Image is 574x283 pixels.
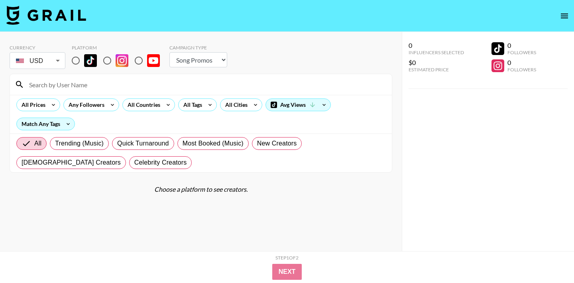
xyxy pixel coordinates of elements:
[22,158,121,167] span: [DEMOGRAPHIC_DATA] Creators
[409,49,464,55] div: Influencers Selected
[169,45,227,51] div: Campaign Type
[409,59,464,67] div: $0
[55,139,104,148] span: Trending (Music)
[10,185,392,193] div: Choose a platform to see creators.
[266,99,330,111] div: Avg Views
[6,6,86,25] img: Grail Talent
[179,99,204,111] div: All Tags
[17,118,75,130] div: Match Any Tags
[409,41,464,49] div: 0
[72,45,166,51] div: Platform
[507,41,536,49] div: 0
[556,8,572,24] button: open drawer
[507,49,536,55] div: Followers
[10,45,65,51] div: Currency
[64,99,106,111] div: Any Followers
[123,99,162,111] div: All Countries
[134,158,187,167] span: Celebrity Creators
[147,54,160,67] img: YouTube
[220,99,249,111] div: All Cities
[257,139,297,148] span: New Creators
[117,139,169,148] span: Quick Turnaround
[409,67,464,73] div: Estimated Price
[17,99,47,111] div: All Prices
[34,139,41,148] span: All
[507,59,536,67] div: 0
[507,67,536,73] div: Followers
[275,255,299,261] div: Step 1 of 2
[84,54,97,67] img: TikTok
[272,264,302,280] button: Next
[116,54,128,67] img: Instagram
[24,78,387,91] input: Search by User Name
[11,54,64,68] div: USD
[183,139,244,148] span: Most Booked (Music)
